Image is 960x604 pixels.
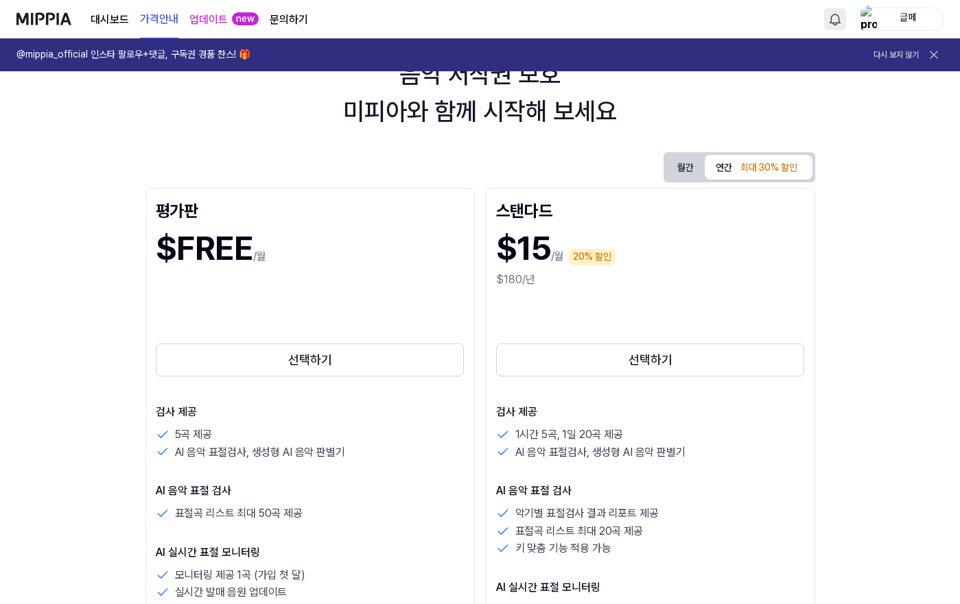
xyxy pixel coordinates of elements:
p: AI 음악 표절검사, 생성형 AI 음악 판별기 [175,444,345,461]
button: 선택하기 [496,343,805,376]
button: 월간 [666,157,705,178]
p: 검사 제공 [496,404,805,420]
p: 악기별 표절검사 결과 리포트 제공 [515,505,659,522]
p: 키 맞춤 기능 적용 가능 [515,540,611,557]
p: 5곡 제공 [175,426,212,444]
p: 표절곡 리스트 최대 50곡 제공 [175,505,303,522]
div: 글페 [881,11,935,26]
a: 선택하기 [156,341,465,379]
p: AI 음악 표절 검사 [156,483,465,499]
h1: $15 [496,226,551,271]
p: /월 [253,248,266,265]
a: 선택하기 [496,341,805,379]
p: 표절곡 리스트 최대 20곡 제공 [515,522,643,540]
p: /월 [551,248,564,265]
div: 스탠다드 [496,198,805,220]
button: 다시 보지 않기 [874,49,919,61]
p: AI 음악 표절 검사 [496,483,805,499]
div: new [232,12,259,26]
p: AI 음악 표절검사, 생성형 AI 음악 판별기 [515,444,686,461]
img: profile [861,5,877,33]
p: AI 실시간 표절 모니터링 [156,544,465,561]
p: 모니터링 제공 1곡 (가입 첫 달) [175,566,305,584]
p: 검사 제공 [156,404,465,420]
button: 선택하기 [156,343,465,376]
a: 가격안내 [140,1,178,38]
p: 1시간 5곡, 1일 20곡 제공 [515,426,623,444]
button: profile글페 [856,8,944,31]
div: 평가판 [156,198,465,220]
p: AI 실시간 표절 모니터링 [496,579,805,596]
a: 업데이트 [189,12,228,28]
img: 알림 [827,11,843,27]
a: 문의하기 [270,12,308,28]
h1: $FREE [156,226,253,271]
div: $180/년 [496,271,805,288]
button: 연간 [705,155,812,180]
p: 실시간 발매 음원 업데이트 [175,583,288,601]
h1: @mippia_official 인스타 팔로우+댓글, 구독권 경품 찬스! 🎁 [16,48,250,62]
div: 최대 30% 할인 [736,160,801,176]
a: 대시보드 [91,12,129,28]
div: 20% 할인 [569,249,616,265]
